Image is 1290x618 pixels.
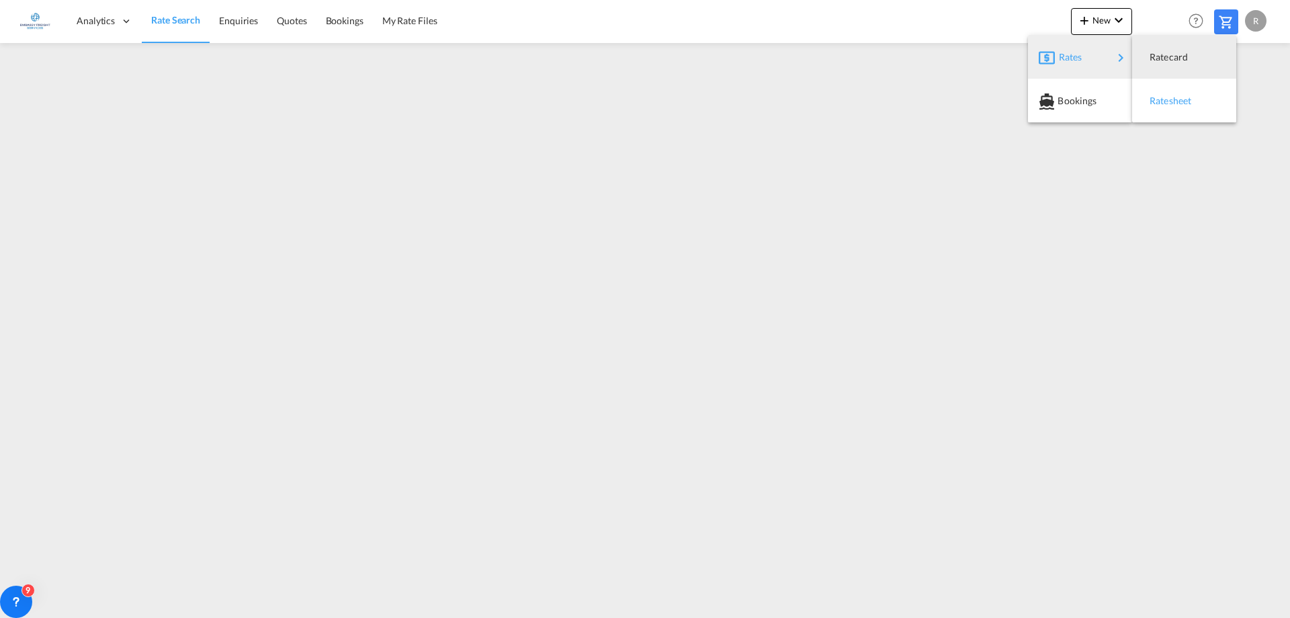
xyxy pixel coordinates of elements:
[1059,44,1075,71] span: Rates
[1150,87,1164,114] span: Ratesheet
[1143,40,1225,74] div: Ratecard
[1039,84,1121,118] div: Bookings
[1150,44,1164,71] span: Ratecard
[1028,79,1132,122] button: Bookings
[1058,87,1072,114] span: Bookings
[1143,84,1225,118] div: Ratesheet
[1113,50,1129,66] md-icon: icon-chevron-right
